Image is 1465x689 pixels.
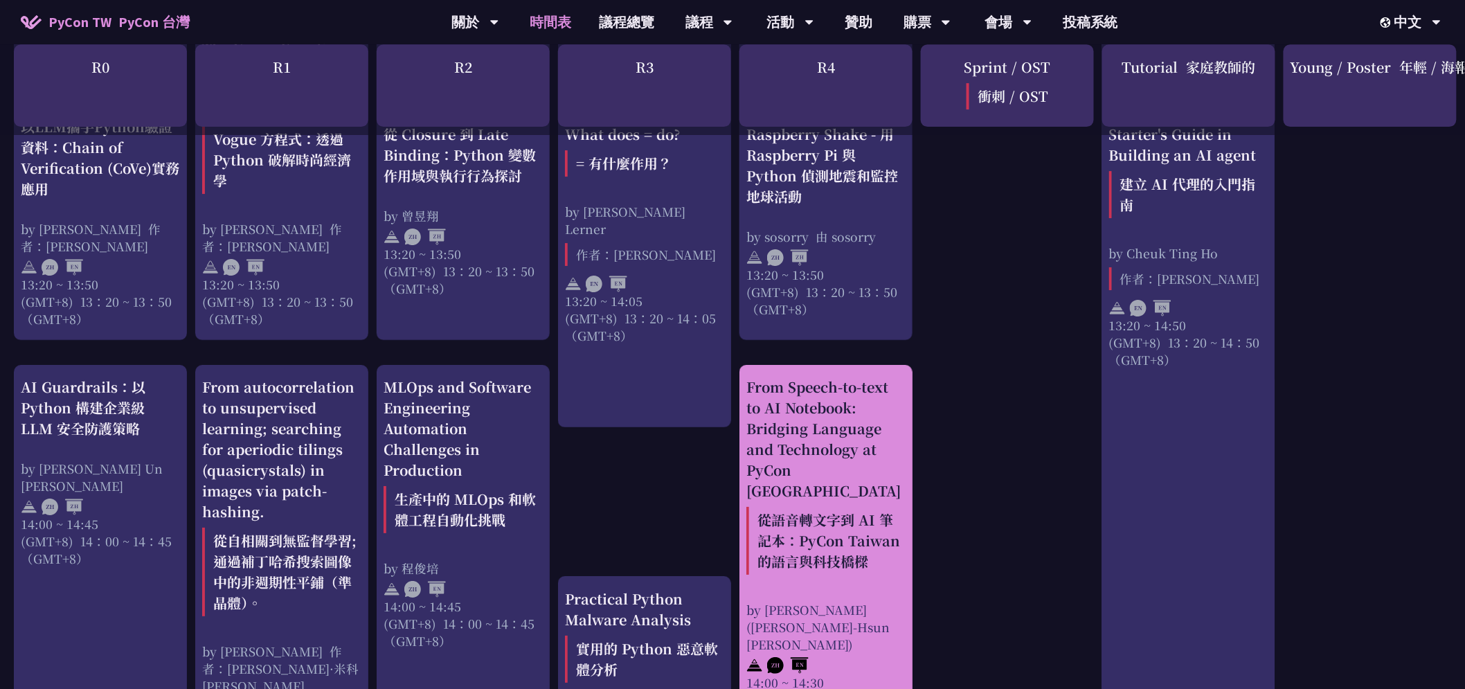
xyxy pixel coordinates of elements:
img: ZHEN.371966e.svg [42,259,83,276]
div: Young / Poster [1284,44,1457,127]
div: Raspberry Shake - 用 Raspberry Pi 與 Python 偵測地震和監控地球活動 [746,125,906,208]
div: 13:20 ~ 13:50 (GMT+8) [21,276,180,328]
div: Tutorial [1102,44,1275,127]
font: PyCon 台灣 [118,13,190,30]
div: 13:20 ~ 14:05 (GMT+8) [565,293,724,345]
div: R1 [195,44,368,127]
div: R0 [14,44,187,127]
img: ZHZH.38617ef.svg [767,250,809,267]
a: The Vogue Equation: Deciphering Fashion Economics Through PythonVogue 方程式：透過 Python 破解時尚經濟學 by [P... [202,37,361,328]
div: R2 [377,44,550,127]
img: ZHEN.371966e.svg [767,657,809,674]
span: PyCon TW [48,12,190,33]
div: by [PERSON_NAME] Un [PERSON_NAME] [21,460,180,494]
img: ENEN.5a408d1.svg [586,276,627,293]
div: AI Guardrails：以 Python 構建企業級 LLM 安全防護策略 [21,377,180,439]
img: svg+xml;base64,PHN2ZyB4bWxucz0iaHR0cDovL3d3dy53My5vcmcvMjAwMC9zdmciIHdpZHRoPSIyNCIgaGVpZ2h0PSIyNC... [746,250,763,267]
a: What does = do?= 有什麼作用？ by [PERSON_NAME] Lerner作者：[PERSON_NAME] 13:20 ~ 14:05 (GMT+8) 13：20 ~ 14：... [565,37,724,415]
div: From Speech-to-text to AI Notebook: Bridging Language and Technology at PyCon [GEOGRAPHIC_DATA] [746,377,906,580]
img: svg+xml;base64,PHN2ZyB4bWxucz0iaHR0cDovL3d3dy53My5vcmcvMjAwMC9zdmciIHdpZHRoPSIyNCIgaGVpZ2h0PSIyNC... [21,259,37,276]
img: svg+xml;base64,PHN2ZyB4bWxucz0iaHR0cDovL3d3dy53My5vcmcvMjAwMC9zdmciIHdpZHRoPSIyNCIgaGVpZ2h0PSIyNC... [746,657,763,674]
div: by [PERSON_NAME] [202,220,361,255]
div: 13:20 ~ 13:50 (GMT+8) [384,246,543,298]
div: by Cheuk Ting Ho [1109,245,1268,296]
div: 13:20 ~ 13:50 (GMT+8) [202,276,361,328]
font: Vogue 方程式：透過 Python 破解時尚經濟學 [213,129,351,190]
a: Raspberry Shake - 用 Raspberry Pi 與 Python 偵測地震和監控地球活動 by sosorry 由 sosorry 13:20 ~ 13:50 (GMT+8) ... [746,37,906,328]
font: 13：20 ~ 13：50 （GMT+8） [202,293,353,328]
font: 生產中的 MLOps 和軟體工程自動化挑戰 [395,489,536,530]
img: svg+xml;base64,PHN2ZyB4bWxucz0iaHR0cDovL3d3dy53My5vcmcvMjAwMC9zdmciIHdpZHRoPSIyNCIgaGVpZ2h0PSIyNC... [565,276,582,293]
div: by [PERSON_NAME] [21,220,180,255]
font: 13：20 ~ 13：50 （GMT+8） [384,263,534,298]
img: Locale Icon [1381,17,1394,28]
img: svg+xml;base64,PHN2ZyB4bWxucz0iaHR0cDovL3d3dy53My5vcmcvMjAwMC9zdmciIHdpZHRoPSIyNCIgaGVpZ2h0PSIyNC... [21,499,37,515]
div: by sosorry [746,229,906,246]
div: R3 [558,44,731,127]
font: 14：00 ~ 14：45 （GMT+8） [21,533,172,567]
div: What does = do? [565,125,724,183]
div: 14:00 ~ 14:45 (GMT+8) [384,598,543,650]
div: From autocorrelation to unsupervised learning; searching for aperiodic tilings (quasicrystals) in... [202,377,361,622]
font: 作者：[PERSON_NAME] [202,220,342,255]
div: 以LLM攜手Python驗證資料：Chain of Verification (CoVe)實務應用 [21,116,180,199]
div: by 程俊培 [384,560,543,577]
div: R4 [739,44,913,127]
div: 從 Closure 到 Late Binding：Python 變數作用域與執行行為探討 [384,125,543,187]
div: 13:20 ~ 13:50 (GMT+8) [746,267,906,319]
font: 13：20 ~ 14：50 （GMT+8） [1109,334,1260,369]
img: svg+xml;base64,PHN2ZyB4bWxucz0iaHR0cDovL3d3dy53My5vcmcvMjAwMC9zdmciIHdpZHRoPSIyNCIgaGVpZ2h0PSIyNC... [202,259,219,276]
a: PyCon TW PyCon 台灣 [7,5,204,39]
font: 作者：[PERSON_NAME] [576,247,716,264]
img: svg+xml;base64,PHN2ZyB4bWxucz0iaHR0cDovL3d3dy53My5vcmcvMjAwMC9zdmciIHdpZHRoPSIyNCIgaGVpZ2h0PSIyNC... [384,581,400,598]
div: 13:20 ~ 14:50 (GMT+8) [1109,317,1268,369]
div: by 曾昱翔 [384,208,543,225]
img: ZHZH.38617ef.svg [42,499,83,515]
font: 從語音轉文字到 AI 筆記本：PyCon Taiwan 的語言與科技橋樑 [757,510,900,571]
div: MLOps and Software Engineering Automation Challenges in Production [384,377,543,539]
font: 家庭教師的 [1187,57,1256,77]
font: 作者：[PERSON_NAME] [21,220,161,255]
font: = 有什麼作用？ [576,154,672,174]
font: 建立 AI 代理的入門指南 [1120,175,1256,215]
font: 13：20 ~ 13：50 （GMT+8） [746,284,897,319]
div: by [PERSON_NAME] Lerner [565,204,724,272]
font: 從自相關到無監督學習;通過補丁哈希搜索圖像中的非週期性平鋪（準晶體）。 [213,530,357,613]
img: Home icon of PyCon TW 2025 [21,15,42,29]
font: 衝刺 / OST [978,86,1048,106]
div: Sprint / OST [921,44,1094,127]
img: svg+xml;base64,PHN2ZyB4bWxucz0iaHR0cDovL3d3dy53My5vcmcvMjAwMC9zdmciIHdpZHRoPSIyNCIgaGVpZ2h0PSIyNC... [1109,301,1126,317]
div: 14:00 ~ 14:45 (GMT+8) [21,515,180,567]
font: 13：20 ~ 13：50 （GMT+8） [21,293,172,328]
div: Starter's Guide in Building an AI agent [1109,125,1268,224]
font: 由 sosorry [816,229,876,246]
a: 從 Closure 到 Late Binding：Python 變數作用域與執行行為探討 by 曾昱翔 13:20 ~ 13:50 (GMT+8) 13：20 ~ 13：50 （GMT+8） [384,37,543,328]
img: ZHEN.371966e.svg [404,581,446,598]
img: svg+xml;base64,PHN2ZyB4bWxucz0iaHR0cDovL3d3dy53My5vcmcvMjAwMC9zdmciIHdpZHRoPSIyNCIgaGVpZ2h0PSIyNC... [384,229,400,246]
img: ENEN.5a408d1.svg [1130,301,1171,317]
div: Practical Python Malware Analysis [565,589,724,688]
font: 實用的 Python 惡意軟體分析 [576,638,718,679]
img: ENEN.5a408d1.svg [223,259,264,276]
font: 13：20 ~ 14：05 （GMT+8） [565,310,716,345]
img: ZHZH.38617ef.svg [404,229,446,246]
font: 14：00 ~ 14：45 （GMT+8） [384,615,534,650]
div: by [PERSON_NAME]([PERSON_NAME]-Hsun [PERSON_NAME]) [746,601,906,653]
a: 以LLM攜手Python驗證資料：Chain of Verification (CoVe)實務應用 by [PERSON_NAME] 作者：[PERSON_NAME] 13:20 ~ 13:50... [21,37,180,328]
font: 作者：[PERSON_NAME] [1120,271,1260,288]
